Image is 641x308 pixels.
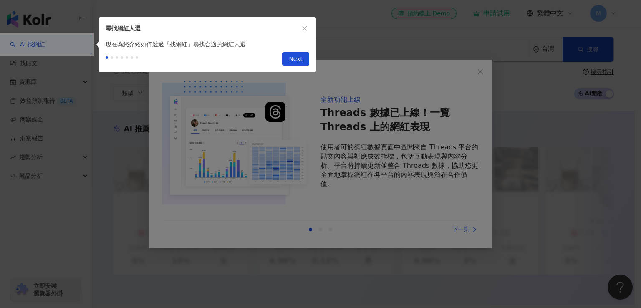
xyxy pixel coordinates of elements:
[99,40,316,49] div: 現在為您介紹如何透過「找網紅」尋找合適的網紅人選
[282,52,309,66] button: Next
[289,53,303,66] span: Next
[106,24,300,33] div: 尋找網紅人選
[300,24,309,33] button: close
[302,25,308,31] span: close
